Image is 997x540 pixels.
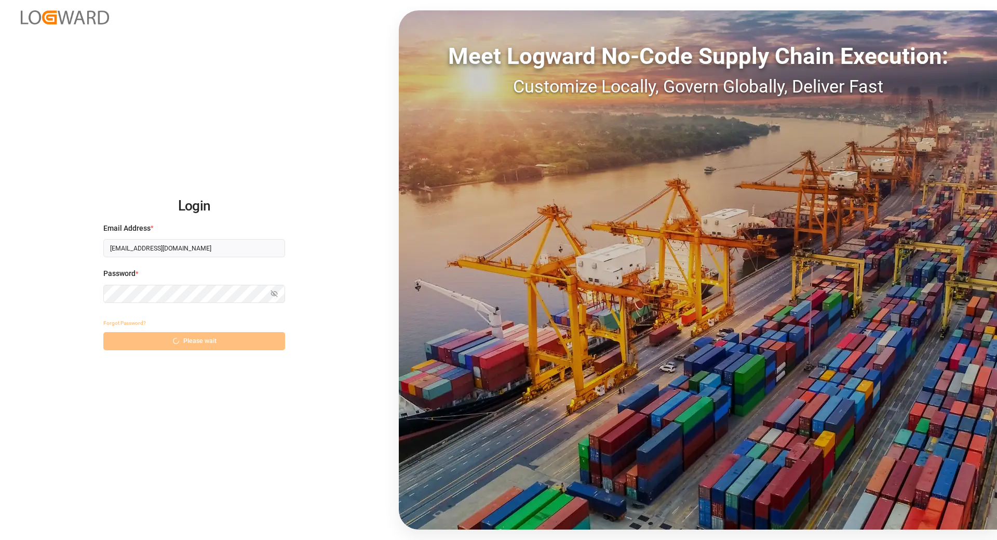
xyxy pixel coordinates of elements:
[21,10,109,24] img: Logward_new_orange.png
[399,39,997,73] div: Meet Logward No-Code Supply Chain Execution:
[103,223,151,234] span: Email Address
[103,268,136,279] span: Password
[399,73,997,100] div: Customize Locally, Govern Globally, Deliver Fast
[103,239,285,257] input: Enter your email
[103,190,285,223] h2: Login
